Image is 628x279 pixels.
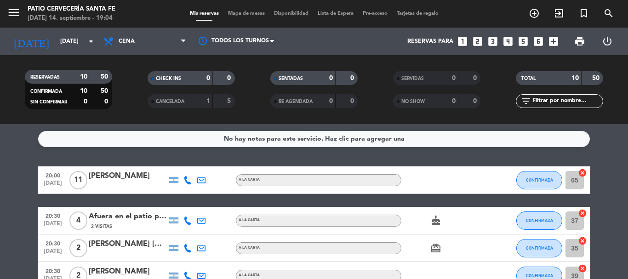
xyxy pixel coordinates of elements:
[452,75,456,81] strong: 0
[407,38,453,45] span: Reservas para
[487,35,499,47] i: looks_3
[7,6,21,19] i: menu
[603,8,614,19] i: search
[80,88,87,94] strong: 10
[279,99,313,104] span: RE AGENDADA
[156,99,184,104] span: CANCELADA
[578,168,587,177] i: cancel
[28,14,115,23] div: [DATE] 14. septiembre - 19:04
[521,76,536,81] span: TOTAL
[84,98,87,105] strong: 0
[452,98,456,104] strong: 0
[473,98,479,104] strong: 0
[602,36,613,47] i: power_settings_new
[329,98,333,104] strong: 0
[28,5,115,14] div: Patio Cervecería Santa Fe
[350,98,356,104] strong: 0
[574,36,585,47] span: print
[41,265,64,276] span: 20:30
[502,35,514,47] i: looks_4
[206,98,210,104] strong: 1
[516,171,562,189] button: CONFIRMADA
[69,239,87,257] span: 2
[227,75,233,81] strong: 0
[156,76,181,81] span: CHECK INS
[7,6,21,23] button: menu
[554,8,565,19] i: exit_to_app
[520,96,531,107] i: filter_list
[430,243,441,254] i: card_giftcard
[104,98,110,105] strong: 0
[101,74,110,80] strong: 50
[239,218,260,222] span: A LA CARTA
[69,211,87,230] span: 4
[239,178,260,182] span: A LA CARTA
[206,75,210,81] strong: 0
[516,211,562,230] button: CONFIRMADA
[239,273,260,277] span: A LA CARTA
[529,8,540,19] i: add_circle_outline
[41,170,64,180] span: 20:00
[526,218,553,223] span: CONFIRMADA
[86,36,97,47] i: arrow_drop_down
[41,238,64,248] span: 20:30
[224,134,405,144] div: No hay notas para este servicio. Haz clic para agregar una
[358,11,392,16] span: Pre-acceso
[223,11,269,16] span: Mapa de mesas
[548,35,559,47] i: add_box
[531,96,603,106] input: Filtrar por nombre...
[457,35,468,47] i: looks_one
[119,38,135,45] span: Cena
[30,89,62,94] span: CONFIRMADA
[526,245,553,251] span: CONFIRMADA
[279,76,303,81] span: SENTADAS
[101,88,110,94] strong: 50
[41,180,64,191] span: [DATE]
[41,248,64,259] span: [DATE]
[89,170,167,182] div: [PERSON_NAME]
[69,171,87,189] span: 11
[91,223,112,230] span: 2 Visitas
[532,35,544,47] i: looks_6
[401,99,425,104] span: NO SHOW
[185,11,223,16] span: Mis reservas
[473,75,479,81] strong: 0
[239,246,260,250] span: A LA CARTA
[30,100,67,104] span: SIN CONFIRMAR
[392,11,443,16] span: Tarjetas de regalo
[30,75,60,80] span: RESERVADAS
[269,11,313,16] span: Disponibilidad
[578,236,587,245] i: cancel
[401,76,424,81] span: SERVIDAS
[41,221,64,231] span: [DATE]
[350,75,356,81] strong: 0
[592,75,601,81] strong: 50
[80,74,87,80] strong: 10
[7,31,56,51] i: [DATE]
[41,210,64,221] span: 20:30
[313,11,358,16] span: Lista de Espera
[571,75,579,81] strong: 10
[578,209,587,218] i: cancel
[89,238,167,250] div: [PERSON_NAME] [GEOGRAPHIC_DATA]
[578,264,587,273] i: cancel
[329,75,333,81] strong: 0
[89,211,167,222] div: Afuera en el patio por favor.
[89,266,167,278] div: [PERSON_NAME]
[526,177,553,182] span: CONFIRMADA
[472,35,484,47] i: looks_two
[227,98,233,104] strong: 5
[517,35,529,47] i: looks_5
[594,28,621,55] div: LOG OUT
[430,215,441,226] i: cake
[526,273,553,278] span: CONFIRMADA
[516,239,562,257] button: CONFIRMADA
[578,8,589,19] i: turned_in_not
